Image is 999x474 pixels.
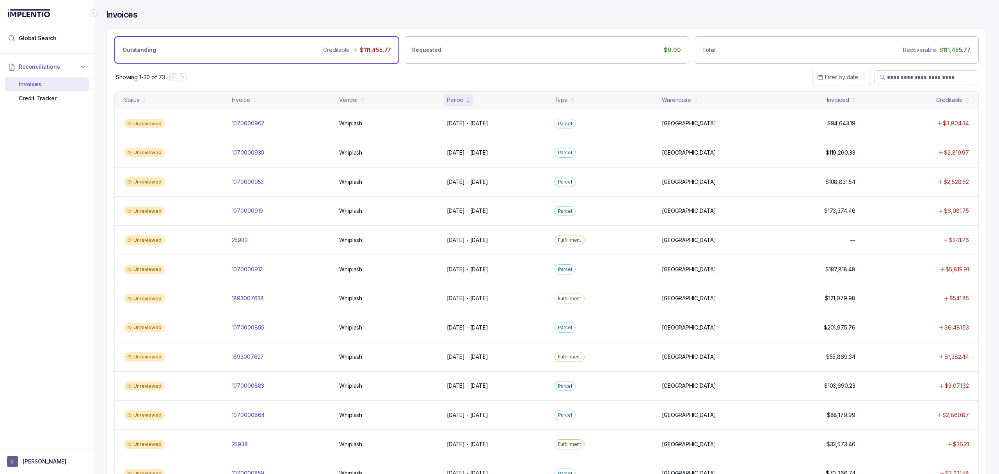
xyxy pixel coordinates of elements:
p: Recoverable [903,46,936,54]
p: [DATE] - [DATE] [447,294,488,302]
div: Period [447,96,464,104]
p: [GEOGRAPHIC_DATA] [662,382,716,390]
p: $33,573.46 [827,440,855,448]
p: [DATE] - [DATE] [447,440,488,448]
p: 1070000883 [232,382,265,390]
p: $55,869.34 [826,353,855,361]
div: Collapse Icon [89,9,98,18]
p: Whiplash [339,411,362,419]
button: Next Page [179,73,187,81]
div: Unreviewed [124,177,165,187]
p: Parcel [558,411,572,419]
p: Whiplash [339,207,362,215]
p: $3,071.32 [945,382,969,390]
p: Parcel [558,382,572,390]
p: $88,179.99 [827,411,855,419]
p: $6,081.75 [944,207,969,215]
p: 1070000967 [232,119,265,127]
button: User initials[PERSON_NAME] [7,456,87,467]
p: [DATE] - [DATE] [447,411,488,419]
button: Date Range Picker [812,70,871,85]
p: 25938 [232,440,248,448]
div: Unreviewed [124,440,165,449]
div: Remaining page entries [116,73,165,81]
div: Unreviewed [124,265,165,274]
p: Creditable [323,46,350,54]
p: — [850,236,855,244]
div: Unreviewed [124,381,165,391]
p: Whiplash [339,119,362,127]
p: 1070000953 [232,178,264,186]
p: $2,819.97 [944,149,969,157]
div: Vendor [339,96,358,104]
div: Unreviewed [124,323,165,332]
p: [GEOGRAPHIC_DATA] [662,178,716,186]
p: 1070000864 [232,411,265,419]
p: $103,690.23 [824,382,855,390]
p: [DATE] - [DATE] [447,382,488,390]
p: Whiplash [339,294,362,302]
div: Credit Tracker [11,91,83,105]
p: Parcel [558,207,572,215]
p: Showing 1-30 of 73 [116,73,165,81]
p: $187,818.48 [825,266,855,273]
div: Unreviewed [124,235,165,245]
p: $2,528.62 [944,178,969,186]
p: [PERSON_NAME] [23,458,66,465]
div: Reconciliations [5,76,89,107]
p: $6,481.53 [944,324,969,331]
search: Date Range Picker [817,73,858,81]
p: $108,831.54 [825,178,855,186]
button: Reconciliations [5,58,89,75]
p: [DATE] - [DATE] [447,353,488,361]
p: $173,374.46 [824,207,855,215]
p: [GEOGRAPHIC_DATA] [662,149,716,157]
p: $1,382.44 [944,353,969,361]
div: Unreviewed [124,352,165,362]
p: $119,260.33 [826,149,855,157]
p: $3,804.34 [943,119,969,127]
p: 1070000912 [232,266,263,273]
p: Fulfillment [558,295,581,303]
p: $2,860.87 [942,411,969,419]
p: [DATE] - [DATE] [447,266,488,273]
p: [DATE] - [DATE] [447,178,488,186]
p: Fulfillment [558,353,581,361]
p: $111,455.77 [939,46,971,54]
p: $121,079.98 [825,294,855,302]
p: 1070000899 [232,324,265,331]
p: Whiplash [339,324,362,331]
div: Unreviewed [124,410,165,420]
p: Whiplash [339,266,362,273]
p: [GEOGRAPHIC_DATA] [662,353,716,361]
p: [GEOGRAPHIC_DATA] [662,207,716,215]
p: Whiplash [339,353,362,361]
p: [DATE] - [DATE] [447,324,488,331]
div: Invoiced [827,96,849,104]
h4: Invoices [106,9,137,20]
p: 1070000919 [232,207,263,215]
p: Parcel [558,178,572,186]
p: 1893007627 [232,353,264,361]
p: $241.76 [949,236,969,244]
p: Whiplash [339,440,362,448]
p: $201,975.76 [824,324,855,331]
p: [GEOGRAPHIC_DATA] [662,119,716,127]
p: Parcel [558,120,572,128]
p: Whiplash [339,382,362,390]
p: [GEOGRAPHIC_DATA] [662,294,716,302]
span: Filter by date [825,74,858,80]
p: [GEOGRAPHIC_DATA] [662,266,716,273]
span: User initials [7,456,18,467]
p: [DATE] - [DATE] [447,207,488,215]
p: Requested [412,46,441,54]
p: $5,819.91 [946,266,969,273]
p: [GEOGRAPHIC_DATA] [662,440,716,448]
div: Status [124,96,139,104]
p: Whiplash [339,178,362,186]
p: [DATE] - [DATE] [447,149,488,157]
p: [GEOGRAPHIC_DATA] [662,236,716,244]
div: Unreviewed [124,294,165,303]
p: $0.00 [664,46,681,54]
p: $36.21 [953,440,969,448]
